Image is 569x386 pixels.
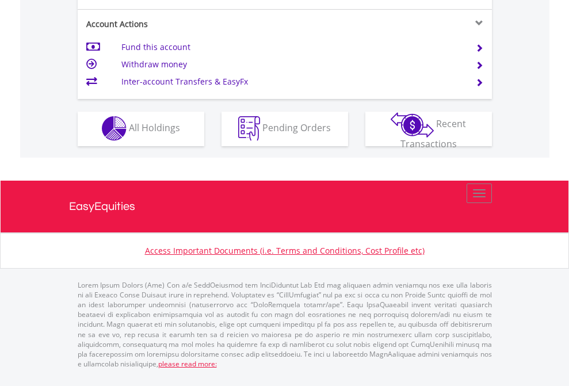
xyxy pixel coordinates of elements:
[121,56,461,73] td: Withdraw money
[158,359,217,369] a: please read more:
[222,112,348,146] button: Pending Orders
[102,116,127,141] img: holdings-wht.png
[238,116,260,141] img: pending_instructions-wht.png
[78,280,492,369] p: Lorem Ipsum Dolors (Ame) Con a/e SeddOeiusmod tem InciDiduntut Lab Etd mag aliquaen admin veniamq...
[121,39,461,56] td: Fund this account
[121,73,461,90] td: Inter-account Transfers & EasyFx
[78,112,204,146] button: All Holdings
[69,181,501,232] a: EasyEquities
[391,112,434,137] img: transactions-zar-wht.png
[365,112,492,146] button: Recent Transactions
[78,18,285,30] div: Account Actions
[145,245,425,256] a: Access Important Documents (i.e. Terms and Conditions, Cost Profile etc)
[262,121,331,134] span: Pending Orders
[400,117,467,150] span: Recent Transactions
[129,121,180,134] span: All Holdings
